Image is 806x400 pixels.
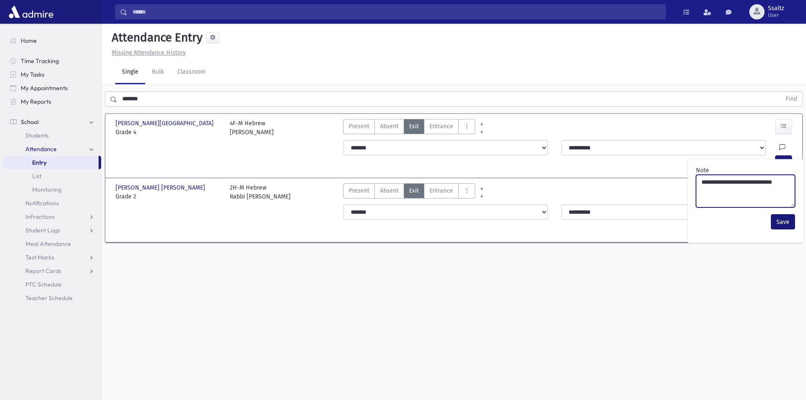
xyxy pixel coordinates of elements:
[771,214,795,229] button: Save
[3,129,101,142] a: Students
[32,172,41,180] span: List
[3,81,101,95] a: My Appointments
[3,278,101,291] a: PTC Schedule
[25,145,57,153] span: Attendance
[3,142,101,156] a: Attendance
[145,61,171,84] a: Bulk
[21,71,44,78] span: My Tasks
[3,68,101,81] a: My Tasks
[429,122,453,131] span: Entrance
[116,128,221,137] span: Grade 4
[171,61,212,84] a: Classroom
[380,122,399,131] span: Absent
[127,4,666,19] input: Search
[25,226,60,234] span: Student Logs
[25,294,73,302] span: Teacher Schedule
[3,291,101,305] a: Teacher Schedule
[768,5,784,12] span: Ssaltz
[116,192,221,201] span: Grade 2
[3,264,101,278] a: Report Cards
[3,34,101,47] a: Home
[7,3,55,20] img: AdmirePro
[3,169,101,183] a: List
[3,210,101,223] a: Infractions
[3,183,101,196] a: Monitoring
[3,95,101,108] a: My Reports
[3,196,101,210] a: Notifications
[429,186,453,195] span: Entrance
[116,119,215,128] span: [PERSON_NAME][GEOGRAPHIC_DATA]
[349,186,369,195] span: Present
[115,61,145,84] a: Single
[3,223,101,237] a: Student Logs
[25,213,55,221] span: Infractions
[230,183,291,201] div: 2H-M Hebrew Rabbi [PERSON_NAME]
[25,240,71,248] span: Meal Attendance
[25,281,62,288] span: PTC Schedule
[32,186,61,193] span: Monitoring
[21,84,68,92] span: My Appointments
[3,251,101,264] a: Test Marks
[696,166,709,175] label: Note
[3,115,101,129] a: School
[3,156,99,169] a: Entry
[108,30,203,45] h5: Attendance Entry
[21,98,51,105] span: My Reports
[768,12,784,19] span: User
[380,186,399,195] span: Absent
[349,122,369,131] span: Present
[3,54,101,68] a: Time Tracking
[112,49,186,56] u: Missing Attendance History
[25,132,49,139] span: Students
[116,183,207,192] span: [PERSON_NAME] [PERSON_NAME]
[21,118,39,126] span: School
[32,159,47,166] span: Entry
[230,119,274,137] div: 4F-M Hebrew [PERSON_NAME]
[108,49,186,56] a: Missing Attendance History
[409,186,419,195] span: Exit
[21,57,59,65] span: Time Tracking
[343,119,475,137] div: AttTypes
[25,267,61,275] span: Report Cards
[25,254,54,261] span: Test Marks
[25,199,59,207] span: Notifications
[781,92,802,106] button: Find
[343,183,475,201] div: AttTypes
[3,237,101,251] a: Meal Attendance
[409,122,419,131] span: Exit
[21,37,37,44] span: Home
